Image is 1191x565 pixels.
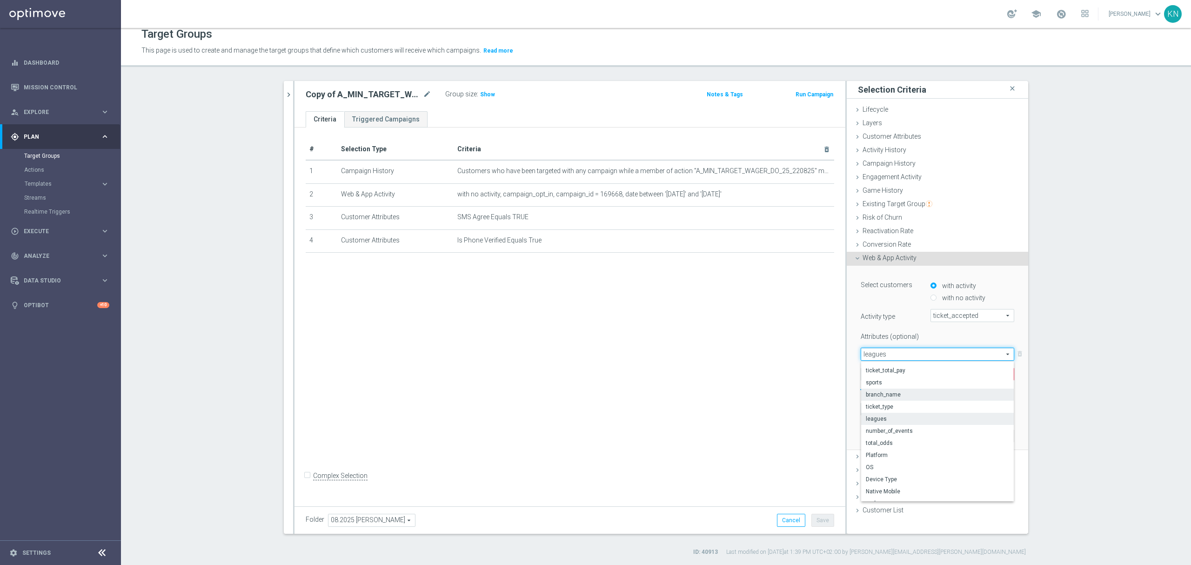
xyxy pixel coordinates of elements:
[1031,9,1041,19] span: school
[863,227,913,235] span: Reactivation Rate
[306,139,337,160] th: #
[457,145,481,153] span: Criteria
[11,108,19,116] i: person_search
[940,282,976,290] label: with activity
[24,208,97,215] a: Realtime Triggers
[10,59,110,67] button: equalizer Dashboard
[457,167,830,175] span: Customers who have been targeted with any campaign while a member of action "A_MIN_TARGET_WAGER_D...
[24,293,97,317] a: Optibot
[306,89,421,100] h2: Copy of A_MIN_TARGET_WAGER_DO_25_220825_SMS
[854,309,923,321] label: Activity type
[24,163,120,177] div: Actions
[863,133,921,140] span: Customer Attributes
[141,27,212,41] h1: Target Groups
[866,464,1009,471] span: OS
[445,90,477,98] label: Group size
[344,111,428,128] a: Triggered Campaigns
[11,227,19,235] i: play_circle_outline
[863,187,903,194] span: Game History
[861,403,923,416] ng-select: during the previous
[11,133,100,141] div: Plan
[24,50,109,75] a: Dashboard
[100,132,109,141] i: keyboard_arrow_right
[11,75,109,100] div: Mission Control
[706,89,744,100] button: Notes & Tags
[823,146,830,153] i: delete_forever
[141,47,481,54] span: This page is used to create and manage the target groups that define which customers will receive...
[337,139,454,160] th: Selection Type
[863,173,922,181] span: Engagement Activity
[24,194,97,202] a: Streams
[858,84,926,95] h3: Selection Criteria
[866,451,1009,459] span: Platform
[24,177,120,191] div: Templates
[866,427,1009,435] span: number_of_events
[726,548,1026,556] label: Last modified on [DATE] at 1:39 PM UTC+02:00 by [PERSON_NAME][EMAIL_ADDRESS][PERSON_NAME][DOMAIN_...
[24,180,110,188] button: Templates keyboard_arrow_right
[11,133,19,141] i: gps_fixed
[10,277,110,284] button: Data Studio keyboard_arrow_right
[22,550,51,556] a: Settings
[24,134,100,140] span: Plan
[24,191,120,205] div: Streams
[337,160,454,183] td: Campaign History
[24,166,97,174] a: Actions
[854,329,923,341] label: Attributes (optional)
[100,180,109,188] i: keyboard_arrow_right
[11,50,109,75] div: Dashboard
[863,254,917,262] span: Web & App Activity
[854,277,923,289] label: Select customers
[25,181,91,187] span: Templates
[1108,7,1164,21] a: [PERSON_NAME]keyboard_arrow_down
[10,302,110,309] button: lightbulb Optibot +10
[482,46,514,56] button: Read more
[477,90,478,98] label: :
[24,278,100,283] span: Data Studio
[100,251,109,260] i: keyboard_arrow_right
[866,488,1009,495] span: Native Mobile
[10,133,110,141] button: gps_fixed Plan keyboard_arrow_right
[1164,5,1182,23] div: KN
[10,252,110,260] button: track_changes Analyze keyboard_arrow_right
[9,549,18,557] i: settings
[866,476,1009,483] span: Device Type
[457,213,529,221] span: SMS Agree Equals TRUE
[24,149,120,163] div: Target Groups
[863,214,902,221] span: Risk of Churn
[863,146,906,154] span: Activity History
[337,207,454,230] td: Customer Attributes
[10,84,110,91] button: Mission Control
[25,181,100,187] div: Templates
[866,367,1009,374] span: ticket_total_pay
[1153,9,1163,19] span: keyboard_arrow_down
[313,471,368,480] label: Complex Selection
[811,514,834,527] button: Save
[24,75,109,100] a: Mission Control
[795,89,834,100] button: Run Campaign
[866,391,1009,398] span: branch_name
[306,229,337,253] td: 4
[337,229,454,253] td: Customer Attributes
[866,500,1009,507] span: # of page views
[337,183,454,207] td: Web & App Activity
[284,81,293,108] button: chevron_right
[11,276,100,285] div: Data Studio
[866,415,1009,423] span: leagues
[863,506,903,514] span: Customer List
[863,200,932,208] span: Existing Target Group
[10,108,110,116] button: person_search Explore keyboard_arrow_right
[11,293,109,317] div: Optibot
[24,253,100,259] span: Analyze
[100,108,109,116] i: keyboard_arrow_right
[863,119,882,127] span: Layers
[306,160,337,183] td: 1
[1008,82,1017,95] i: close
[10,228,110,235] button: play_circle_outline Execute keyboard_arrow_right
